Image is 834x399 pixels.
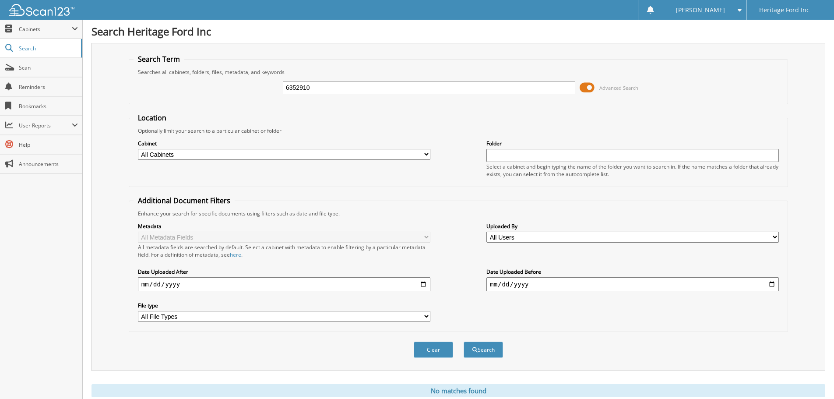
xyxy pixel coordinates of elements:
[676,7,725,13] span: [PERSON_NAME]
[134,113,171,123] legend: Location
[138,302,430,309] label: File type
[134,210,783,217] div: Enhance your search for specific documents using filters such as date and file type.
[91,384,825,397] div: No matches found
[19,45,77,52] span: Search
[486,222,779,230] label: Uploaded By
[19,102,78,110] span: Bookmarks
[19,64,78,71] span: Scan
[19,160,78,168] span: Announcements
[486,163,779,178] div: Select a cabinet and begin typing the name of the folder you want to search in. If the name match...
[19,122,72,129] span: User Reports
[464,342,503,358] button: Search
[414,342,453,358] button: Clear
[599,85,638,91] span: Advanced Search
[19,141,78,148] span: Help
[138,222,430,230] label: Metadata
[138,140,430,147] label: Cabinet
[486,277,779,291] input: end
[134,54,184,64] legend: Search Term
[138,268,430,275] label: Date Uploaded After
[134,68,783,76] div: Searches all cabinets, folders, files, metadata, and keywords
[230,251,241,258] a: here
[759,7,809,13] span: Heritage Ford Inc
[134,196,235,205] legend: Additional Document Filters
[486,140,779,147] label: Folder
[19,83,78,91] span: Reminders
[91,24,825,39] h1: Search Heritage Ford Inc
[9,4,74,16] img: scan123-logo-white.svg
[138,244,430,258] div: All metadata fields are searched by default. Select a cabinet with metadata to enable filtering b...
[19,25,72,33] span: Cabinets
[486,268,779,275] label: Date Uploaded Before
[138,277,430,291] input: start
[134,127,783,134] div: Optionally limit your search to a particular cabinet or folder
